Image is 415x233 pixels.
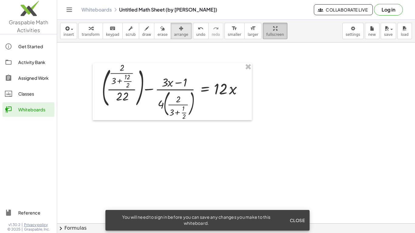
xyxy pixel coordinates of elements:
button: draw [139,23,155,39]
button: settings [342,23,364,39]
span: fullscreen [266,32,284,37]
span: Graspable, Inc. [24,227,50,232]
span: erase [157,32,167,37]
i: redo [213,25,219,32]
span: larger [248,32,258,37]
button: Toggle navigation [64,5,74,15]
span: Close [290,218,305,223]
span: Collaborate Live [319,7,368,12]
a: Classes [2,86,54,101]
span: | [22,227,23,232]
button: erase [154,23,171,39]
span: redo [212,32,220,37]
button: scrub [122,23,139,39]
i: format_size [232,25,237,32]
i: keyboard [110,25,115,32]
button: Close [287,215,307,226]
a: Get Started [2,39,54,54]
a: Activity Bank [2,55,54,69]
span: draw [142,32,151,37]
span: save [384,32,393,37]
span: keypad [106,32,119,37]
a: Reference [2,205,54,220]
a: Privacy policy [24,222,50,227]
button: fullscreen [263,23,287,39]
button: format_sizelarger [244,23,262,39]
button: redoredo [208,23,223,39]
span: © 2025 [7,227,20,232]
button: load [397,23,412,39]
button: Collaborate Live [314,4,373,15]
div: You will need to sign in before you can save any changes you make to this whiteboard. [110,214,282,226]
a: Assigned Work [2,71,54,85]
div: Classes [18,90,52,97]
a: Whiteboards [81,7,112,13]
div: Assigned Work [18,74,52,82]
span: transform [82,32,100,37]
span: | [22,222,23,227]
a: Whiteboards [2,102,54,117]
span: smaller [228,32,241,37]
button: insert [60,23,77,39]
button: keyboardkeypad [103,23,123,39]
button: save [381,23,396,39]
span: load [401,32,409,37]
span: new [368,32,376,37]
span: chevron_right [57,225,64,232]
button: new [365,23,379,39]
button: format_sizesmaller [225,23,245,39]
div: Get Started [18,43,52,50]
div: Whiteboards [18,106,52,113]
button: transform [78,23,103,39]
i: undo [198,25,204,32]
i: format_size [250,25,256,32]
button: Log in [374,4,403,15]
span: Graspable Math Activities [9,19,48,33]
button: undoundo [193,23,209,39]
button: arrange [171,23,192,39]
span: settings [346,32,360,37]
span: insert [63,32,74,37]
span: undo [196,32,205,37]
span: scrub [126,32,136,37]
span: v1.30.2 [9,222,20,227]
div: Activity Bank [18,59,52,66]
div: Reference [18,209,52,216]
span: arrange [174,32,188,37]
button: chevron_rightFormulas [57,223,415,233]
